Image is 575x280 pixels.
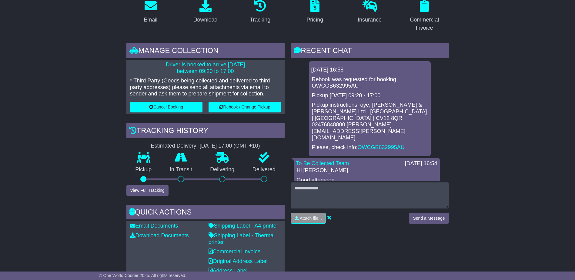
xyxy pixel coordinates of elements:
[200,143,260,149] div: [DATE] 17:00 (GMT +10)
[130,232,189,238] a: Download Documents
[250,16,270,24] div: Tracking
[126,205,285,221] div: Quick Actions
[130,102,202,112] button: Cancel Booking
[126,123,285,140] div: Tracking history
[126,143,285,149] div: Estimated Delivery -
[201,166,244,173] p: Delivering
[297,177,437,184] p: Good afternoon.
[209,258,268,264] a: Original Address Label
[130,62,281,75] p: Driver is booked to arrive [DATE] between 09:20 to 17:00
[130,78,281,97] p: * Third Party (Goods being collected and delivered to third party addresses) please send all atta...
[126,185,169,196] button: View Full Tracking
[312,92,428,99] p: Pickup [DATE] 09:20 - 17:00.
[126,166,161,173] p: Pickup
[312,76,428,89] p: Rebook was requested for booking OWCGB632995AU .
[306,16,323,24] div: Pricing
[358,16,382,24] div: Insurance
[312,144,428,151] p: Please, check info:
[209,248,261,255] a: Commercial Invoice
[297,167,437,174] p: Hi [PERSON_NAME],
[209,223,278,229] a: Shipping Label - A4 printer
[312,102,428,141] p: Pickup instructions: oye, [PERSON_NAME] & [PERSON_NAME] Ltd | [GEOGRAPHIC_DATA] | [GEOGRAPHIC_DAT...
[358,144,405,150] a: OWCGB632995AU
[126,43,285,60] div: Manage collection
[99,273,186,278] span: © One World Courier 2025. All rights reserved.
[311,67,428,73] div: [DATE] 16:58
[193,16,217,24] div: Download
[243,166,285,173] p: Delivered
[291,43,449,60] div: RECENT CHAT
[209,102,281,112] button: Rebook / Change Pickup
[209,232,275,245] a: Shipping Label - Thermal printer
[130,223,178,229] a: Email Documents
[404,16,445,32] div: Commercial Invoice
[409,213,449,224] button: Send a Message
[296,160,349,166] a: To Be Collected Team
[405,160,437,167] div: [DATE] 16:54
[161,166,201,173] p: In Transit
[209,268,248,274] a: Address Label
[144,16,157,24] div: Email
